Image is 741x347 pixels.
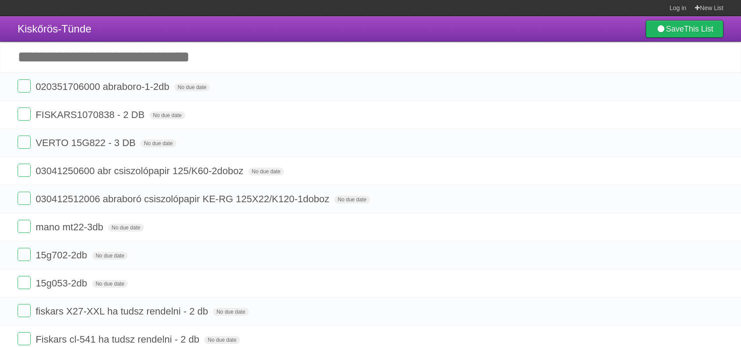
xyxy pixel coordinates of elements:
label: Done [18,304,31,317]
span: 020351706000 abraboro-1-2db [36,81,172,92]
span: 15g053-2db [36,278,89,289]
span: 15g702-2db [36,250,89,261]
span: No due date [213,308,248,316]
label: Done [18,332,31,345]
label: Done [18,136,31,149]
span: FISKARS1070838 - 2 DB [36,109,147,120]
label: Done [18,276,31,289]
a: SaveThis List [646,20,723,38]
span: Fiskars cl-541 ha tudsz rendelni - 2 db [36,334,201,345]
span: No due date [92,280,128,288]
span: Kiskőrös-Tünde [18,23,91,35]
span: VERTO 15G822 - 3 DB [36,137,138,148]
label: Done [18,220,31,233]
span: 03041250600 abr csiszolópapir 125/K60-2doboz [36,165,245,176]
label: Done [18,107,31,121]
label: Done [18,192,31,205]
span: No due date [140,140,176,147]
span: No due date [174,83,210,91]
b: This List [684,25,713,33]
span: No due date [334,196,370,204]
span: mano mt22-3db [36,222,105,233]
label: Done [18,164,31,177]
span: No due date [248,168,284,175]
span: fiskars X27-XXL ha tudsz rendelni - 2 db [36,306,210,317]
label: Done [18,248,31,261]
span: No due date [108,224,144,232]
span: No due date [92,252,128,260]
span: 030412512006 abraboró csiszolópapir KE-RG 125X22/K120-1doboz [36,193,331,204]
span: No due date [150,111,185,119]
span: No due date [204,336,240,344]
label: Done [18,79,31,93]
